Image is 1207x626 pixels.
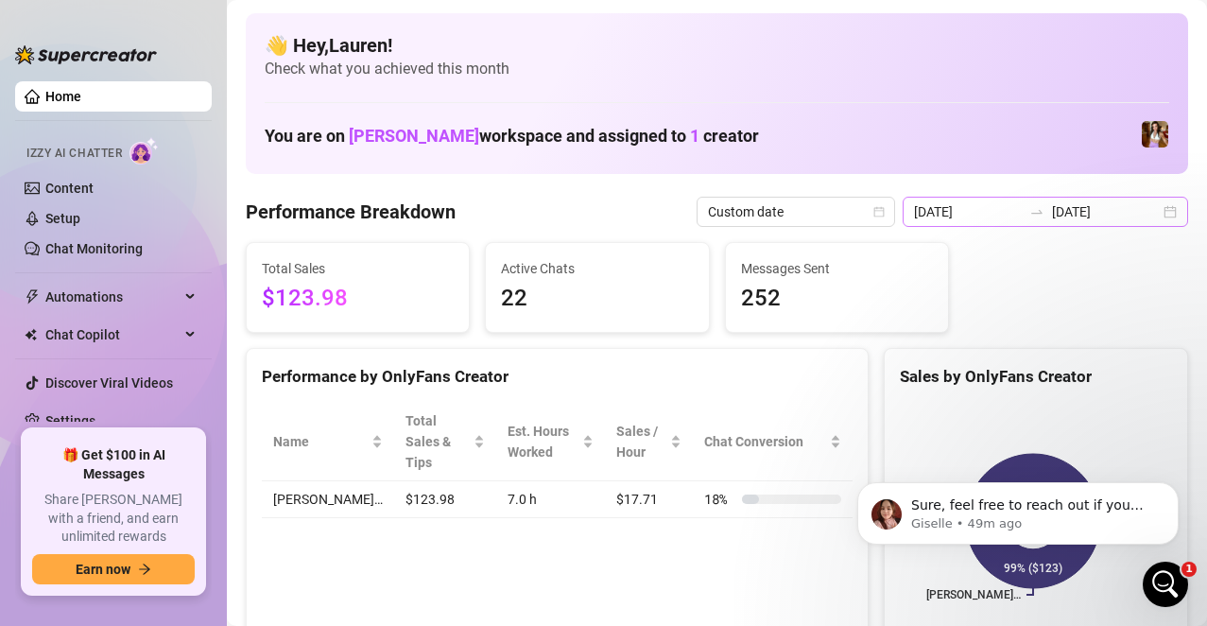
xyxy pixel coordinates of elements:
input: End date [1052,201,1160,222]
span: to [1029,204,1044,219]
a: Settings [45,413,95,428]
span: Izzy AI Chatter [26,145,122,163]
span: Messages Sent [741,258,933,279]
span: [PERSON_NAME] [349,126,479,146]
div: Sales by OnlyFans Creator [900,364,1172,390]
div: Est. Hours Worked [508,421,578,462]
th: Chat Conversion [693,403,853,481]
th: Name [262,403,394,481]
span: 18 % [704,489,734,510]
th: Sales / Hour [605,403,693,481]
span: Name [273,431,368,452]
span: Active Chats [501,258,693,279]
span: 🎁 Get $100 in AI Messages [32,446,195,483]
span: Sales / Hour [616,421,666,462]
span: 1 [1181,562,1197,577]
span: $123.98 [262,281,454,317]
span: 1 [690,126,699,146]
td: $123.98 [394,481,496,518]
input: Start date [914,201,1022,222]
a: Content [45,181,94,196]
td: $17.71 [605,481,693,518]
iframe: Intercom live chat [1143,562,1188,607]
span: Earn now [76,562,130,577]
span: arrow-right [138,563,151,576]
a: Discover Viral Videos [45,375,173,391]
a: Home [45,89,81,104]
img: Chat Copilot [25,328,37,341]
span: Total Sales & Tips [405,410,470,473]
h4: Performance Breakdown [246,199,456,225]
iframe: Intercom notifications message [829,443,1207,575]
span: Chat Copilot [45,320,180,350]
span: 22 [501,281,693,317]
div: Performance by OnlyFans Creator [262,364,853,390]
span: Check what you achieved this month [265,59,1169,79]
span: Chat Conversion [704,431,826,452]
td: [PERSON_NAME]… [262,481,394,518]
span: calendar [873,206,885,217]
a: Chat Monitoring [45,241,143,256]
span: Automations [45,282,180,312]
img: AI Chatter [129,137,159,165]
a: Setup [45,211,80,226]
button: Earn nowarrow-right [32,554,195,584]
img: logo-BBDzfeDw.svg [15,45,157,64]
span: 252 [741,281,933,317]
span: Custom date [708,198,884,226]
span: swap-right [1029,204,1044,219]
h1: You are on workspace and assigned to creator [265,126,759,147]
span: thunderbolt [25,289,40,304]
h4: 👋 Hey, Lauren ! [265,32,1169,59]
text: [PERSON_NAME]… [926,588,1021,601]
span: Total Sales [262,258,454,279]
img: Elena [1142,121,1168,148]
th: Total Sales & Tips [394,403,496,481]
span: Share [PERSON_NAME] with a friend, and earn unlimited rewards [32,491,195,547]
td: 7.0 h [496,481,605,518]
